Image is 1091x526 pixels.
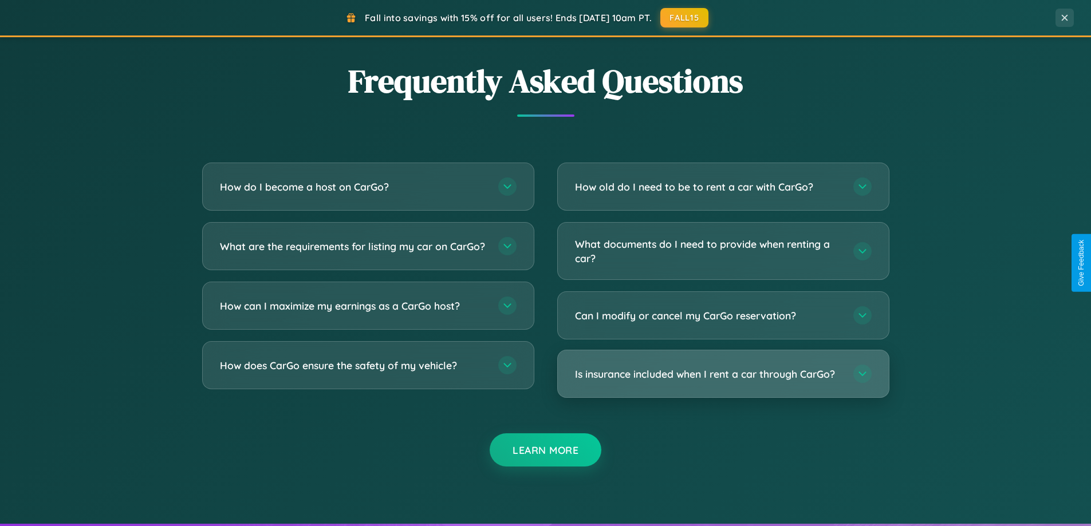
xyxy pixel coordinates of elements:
button: Learn More [490,433,601,466]
h3: How old do I need to be to rent a car with CarGo? [575,180,842,194]
button: FALL15 [660,8,708,27]
h3: How does CarGo ensure the safety of my vehicle? [220,358,487,373]
h3: What documents do I need to provide when renting a car? [575,237,842,265]
h2: Frequently Asked Questions [202,59,889,103]
div: Give Feedback [1077,240,1085,286]
h3: How can I maximize my earnings as a CarGo host? [220,299,487,313]
h3: What are the requirements for listing my car on CarGo? [220,239,487,254]
h3: Is insurance included when I rent a car through CarGo? [575,367,842,381]
span: Fall into savings with 15% off for all users! Ends [DATE] 10am PT. [365,12,652,23]
h3: Can I modify or cancel my CarGo reservation? [575,309,842,323]
h3: How do I become a host on CarGo? [220,180,487,194]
